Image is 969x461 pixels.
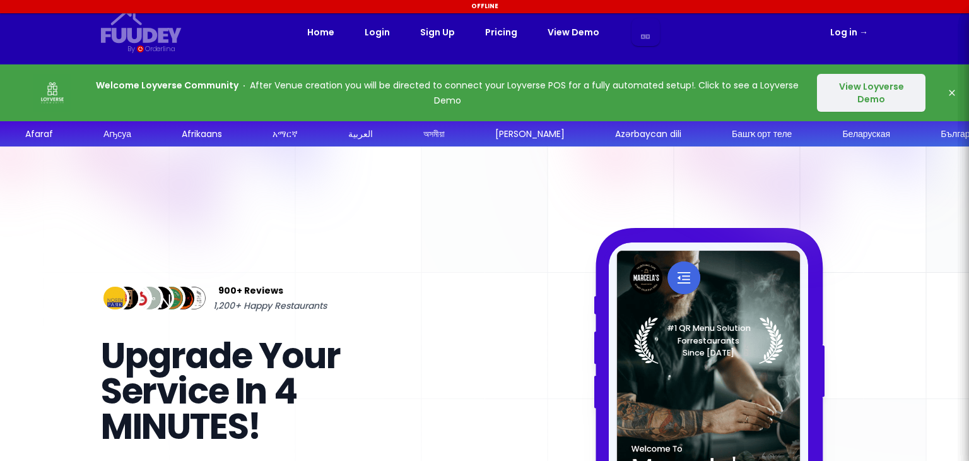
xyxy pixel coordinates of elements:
a: Log in [830,25,868,40]
div: Azərbaycan dili [615,128,681,141]
img: Review Img [146,284,175,313]
div: Башҡорт теле [732,128,792,141]
img: Review Img [180,284,208,313]
div: [PERSON_NAME] [495,128,565,141]
div: አማርኛ [273,128,298,141]
div: By [127,44,134,54]
a: Login [365,25,390,40]
div: Беларуская [842,128,890,141]
a: Pricing [485,25,517,40]
div: Аҧсуа [103,128,131,141]
div: অসমীয়া [423,128,445,141]
img: Review Img [101,284,129,313]
button: View Loyverse Demo [817,74,925,112]
span: → [859,26,868,39]
img: Review Img [112,284,141,313]
img: Laurel [634,317,784,364]
img: Review Img [158,284,186,313]
a: Sign Up [420,25,455,40]
div: العربية [348,128,373,141]
svg: {/* Added fill="currentColor" here */} {/* This rectangle defines the background. Its explicit fi... [101,10,182,44]
div: Afaraf [25,128,53,141]
p: After Venue creation you will be directed to connect your Loyverse POS for a fully automated setu... [96,78,799,108]
div: Afrikaans [182,128,222,141]
span: 900+ Reviews [218,283,283,298]
span: 1,200+ Happy Restaurants [213,298,327,313]
div: Orderlina [145,44,175,54]
img: Review Img [135,284,163,313]
a: Home [307,25,334,40]
strong: Welcome Loyverse Community [96,79,238,92]
div: Offline [2,2,967,11]
a: View Demo [548,25,599,40]
img: Review Img [124,284,152,313]
span: Upgrade Your Service In 4 MINUTES! [101,331,340,452]
img: Review Img [169,284,197,313]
